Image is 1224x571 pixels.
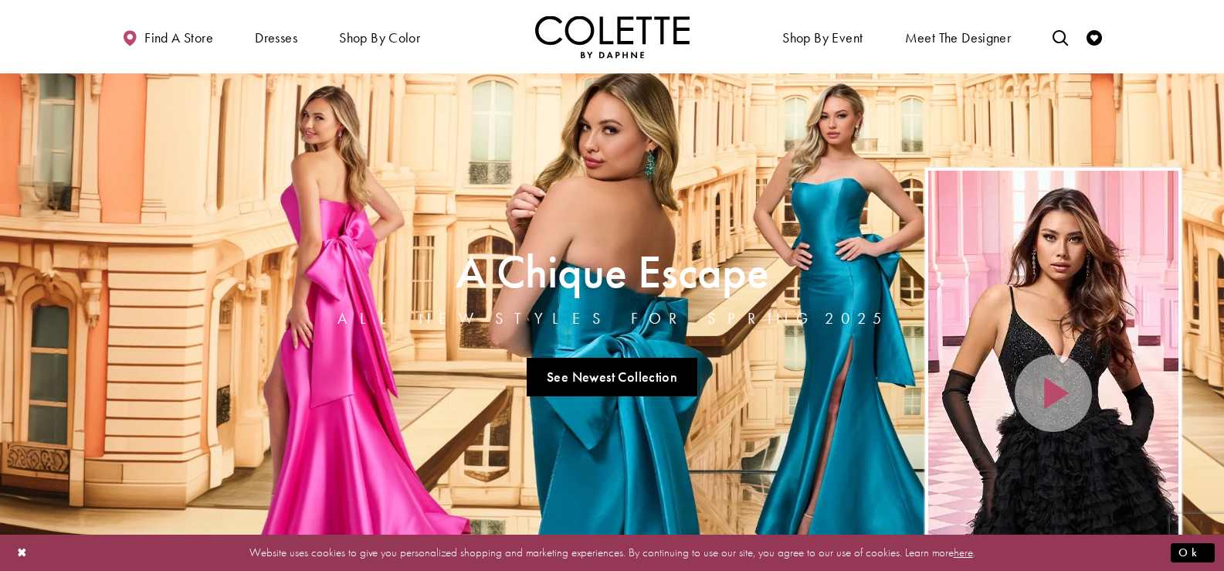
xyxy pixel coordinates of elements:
span: Shop by color [335,15,424,58]
button: Submit Dialog [1171,543,1215,563]
span: Shop By Event [782,30,863,46]
span: Find a store [144,30,213,46]
span: Meet the designer [905,30,1012,46]
span: Dresses [255,30,297,46]
span: Dresses [251,15,301,58]
button: Close Dialog [9,539,36,566]
a: Meet the designer [901,15,1015,58]
a: Visit Home Page [535,15,690,58]
a: Check Wishlist [1083,15,1106,58]
p: Website uses cookies to give you personalized shopping and marketing experiences. By continuing t... [111,542,1113,563]
span: Shop By Event [778,15,866,58]
a: Toggle search [1049,15,1072,58]
a: Find a store [118,15,217,58]
ul: Slider Links [333,352,892,403]
span: Shop by color [339,30,420,46]
a: here [954,545,973,560]
a: See Newest Collection A Chique Escape All New Styles For Spring 2025 [527,358,698,396]
img: Colette by Daphne [535,15,690,58]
